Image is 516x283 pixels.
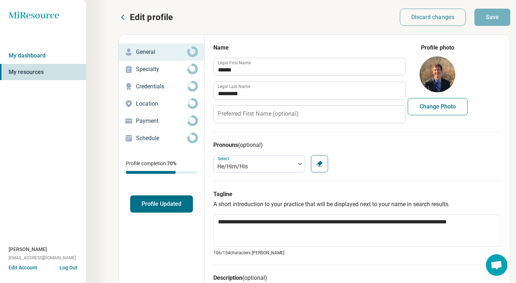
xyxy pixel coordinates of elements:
span: [EMAIL_ADDRESS][DOMAIN_NAME] [9,255,76,261]
p: Edit profile [130,11,173,23]
button: Log Out [60,264,77,270]
p: Location [136,99,187,108]
h3: Pronouns [213,141,501,149]
button: Edit profile [118,11,173,23]
span: [PERSON_NAME] [9,246,47,253]
label: Select [218,156,231,161]
button: Profile Updated [130,195,193,213]
a: Specialty [119,61,204,78]
div: Profile completion [126,171,197,174]
p: Specialty [136,65,187,74]
div: Open chat [486,254,507,276]
a: Credentials [119,78,204,95]
p: General [136,48,187,56]
span: (optional) [242,274,267,281]
span: (optional) [238,141,263,148]
label: Legal First Name [218,61,251,65]
label: Preferred First Name (optional) [218,111,298,117]
button: Change Photo [408,98,468,115]
p: Credentials [136,82,187,91]
p: Payment [136,117,187,125]
p: A short introduction to your practice that will be displayed next to your name in search results. [213,200,501,209]
a: Location [119,95,204,112]
label: Legal Last Name [218,84,250,89]
div: He/Him/His [217,162,292,171]
span: 70 % [167,161,176,166]
a: General [119,43,204,61]
legend: Profile photo [421,43,454,52]
button: Discard changes [400,9,466,26]
img: avatar image [420,56,455,92]
a: Payment [119,112,204,130]
p: Schedule [136,134,187,143]
h3: Description [213,274,501,282]
p: 106/ 154 characters [PERSON_NAME] [213,250,501,256]
button: Save [474,9,510,26]
button: Edit Account [9,264,37,272]
a: Schedule [119,130,204,147]
div: Profile completion: [119,156,204,178]
h3: Name [213,43,405,52]
h3: Tagline [213,190,501,199]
